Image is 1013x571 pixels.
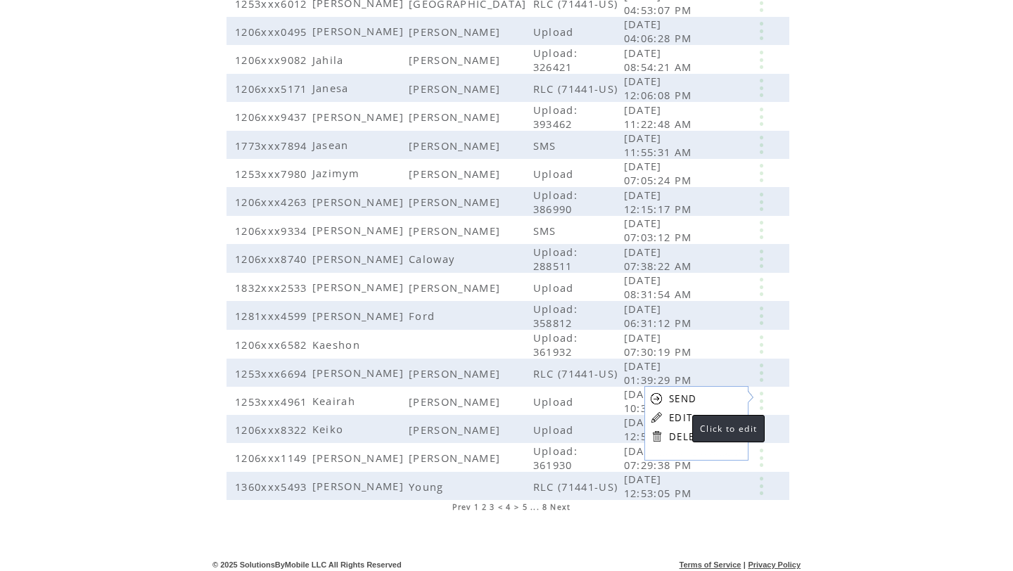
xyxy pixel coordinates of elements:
span: [DATE] 07:29:38 PM [624,444,696,472]
span: 1281xxx4599 [235,309,311,323]
span: [DATE] 11:55:31 AM [624,131,696,159]
span: Young [409,480,447,494]
span: Upload [533,423,578,437]
span: 1206xxx0495 [235,25,311,39]
span: [PERSON_NAME] [409,195,504,209]
span: 1832xxx2533 [235,281,311,295]
a: 2 [482,502,487,512]
a: 8 [542,502,547,512]
span: Upload [533,394,578,409]
span: Upload [533,167,578,181]
span: [DATE] 07:30:19 PM [624,331,696,359]
span: 1206xxx9437 [235,110,311,124]
span: [PERSON_NAME] [409,224,504,238]
span: Caloway [409,252,458,266]
span: < 4 > [498,502,520,512]
span: Upload [533,281,578,295]
span: Jasean [312,138,352,152]
span: [DATE] 08:54:21 AM [624,46,696,74]
span: Upload: 361930 [533,444,578,472]
span: Upload: 393462 [533,103,578,131]
span: [DATE] 10:36:40 PM [624,387,696,415]
span: [PERSON_NAME] [409,394,504,409]
span: 1360xxx5493 [235,480,311,494]
span: [DATE] 06:31:12 PM [624,302,696,330]
span: 1206xxx8322 [235,423,311,437]
span: [PERSON_NAME] [312,280,407,294]
span: [DATE] 12:55:28 PM [624,415,696,443]
span: Janesa [312,81,352,95]
span: Jazimym [312,166,363,180]
span: RLC (71441-US) [533,82,622,96]
span: [PERSON_NAME] [409,25,504,39]
span: 1253xxx7980 [235,167,311,181]
a: 5 [523,502,528,512]
span: [PERSON_NAME] [312,309,407,323]
span: © 2025 SolutionsByMobile LLC All Rights Reserved [212,560,402,569]
span: [DATE] 12:53:05 PM [624,472,696,500]
span: Upload [533,25,578,39]
span: SMS [533,224,560,238]
span: 1206xxx4263 [235,195,311,209]
span: 1206xxx5171 [235,82,311,96]
span: [DATE] 07:38:22 AM [624,245,696,273]
span: [PERSON_NAME] [409,139,504,153]
span: [PERSON_NAME] [312,110,407,124]
span: [PERSON_NAME] [409,82,504,96]
span: [DATE] 11:22:48 AM [624,103,696,131]
span: Upload: 288511 [533,245,578,273]
span: 1206xxx6582 [235,338,311,352]
span: [PERSON_NAME] [409,167,504,181]
a: 3 [490,502,495,512]
span: [DATE] 07:05:24 PM [624,159,696,187]
a: Prev [452,502,471,512]
span: | [744,560,746,569]
span: [PERSON_NAME] [312,252,407,266]
span: [DATE] 08:31:54 AM [624,273,696,301]
span: 1253xxx4961 [235,394,311,409]
span: 1206xxx1149 [235,451,311,465]
span: [PERSON_NAME] [312,451,407,465]
span: Upload: 326421 [533,46,578,74]
span: 1206xxx9334 [235,224,311,238]
span: SMS [533,139,560,153]
span: [PERSON_NAME] [409,110,504,124]
span: [PERSON_NAME] [312,366,407,380]
span: ... [530,502,540,512]
span: [PERSON_NAME] [312,195,407,209]
a: Next [550,502,571,512]
span: [PERSON_NAME] [409,281,504,295]
span: Kaeshon [312,338,364,352]
span: [PERSON_NAME] [312,24,407,38]
a: Privacy Policy [748,560,801,569]
a: EDIT [669,411,692,424]
span: Upload: 361932 [533,331,578,359]
span: [DATE] 07:03:12 PM [624,216,696,244]
span: 1206xxx9082 [235,53,311,67]
span: Keiko [312,422,348,436]
a: SEND [669,392,696,405]
span: [PERSON_NAME] [312,479,407,493]
span: Upload: 386990 [533,188,578,216]
span: RLC (71441-US) [533,366,622,380]
span: Keairah [312,394,359,408]
span: Upload: 358812 [533,302,578,330]
span: [PERSON_NAME] [409,53,504,67]
a: 1 [474,502,479,512]
span: 1206xxx8740 [235,252,311,266]
a: DELETE [669,430,706,443]
span: Jahila [312,53,348,67]
span: [PERSON_NAME] [409,451,504,465]
span: 1253xxx6694 [235,366,311,380]
span: Click to edit [700,423,757,435]
span: [DATE] 12:06:08 PM [624,74,696,102]
span: [DATE] 12:15:17 PM [624,188,696,216]
span: [DATE] 04:06:28 PM [624,17,696,45]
